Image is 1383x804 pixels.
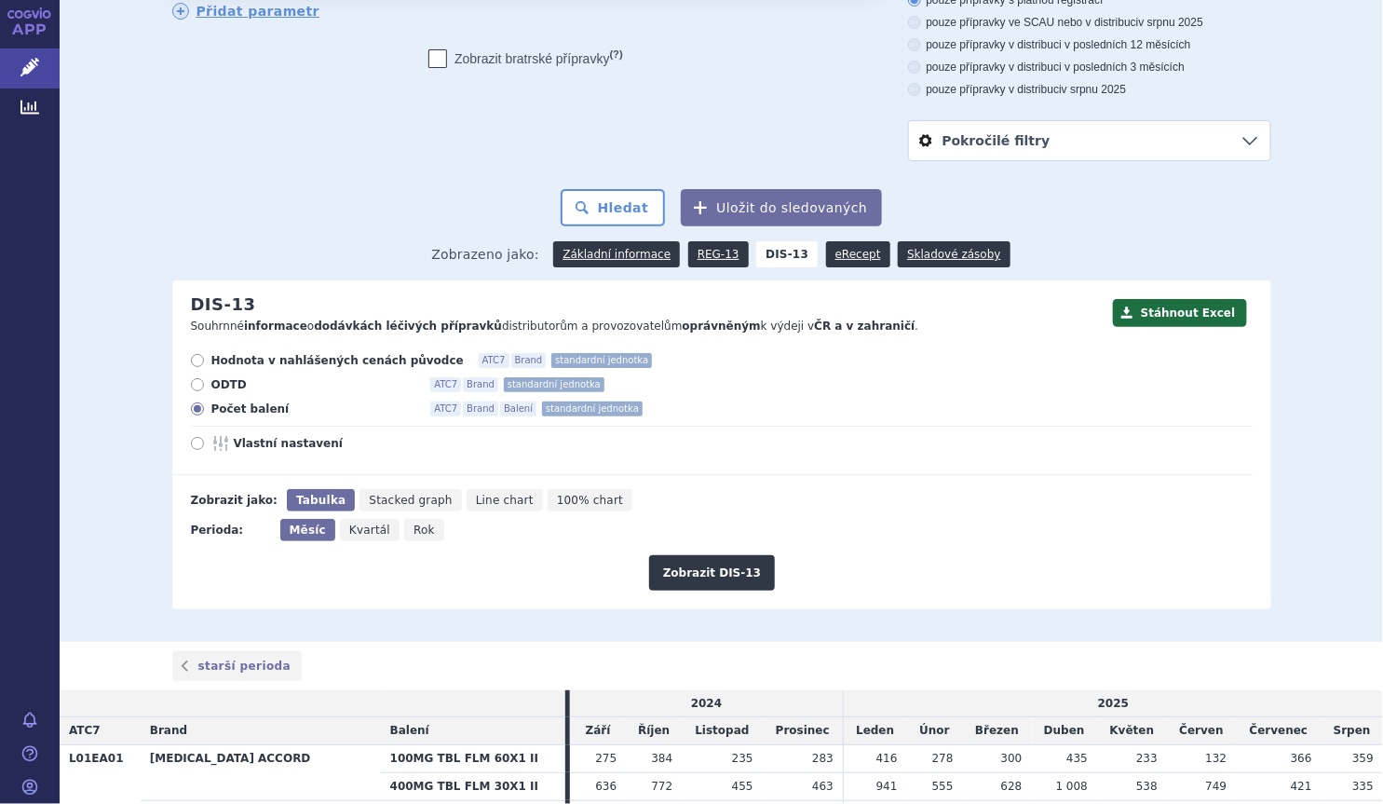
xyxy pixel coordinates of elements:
[651,752,672,765] span: 384
[557,494,623,507] span: 100% chart
[681,189,882,226] button: Uložit do sledovaných
[908,15,1271,30] label: pouze přípravky ve SCAU nebo v distribuci
[963,717,1032,745] td: Březen
[763,717,844,745] td: Prosinec
[211,402,416,416] span: Počet balení
[141,745,381,801] th: [MEDICAL_DATA] ACCORD
[191,294,256,315] h2: DIS-13
[542,402,643,416] span: standardní jednotka
[909,121,1270,160] a: Pokročilé filtry
[511,353,547,368] span: Brand
[844,717,907,745] td: Leden
[390,724,429,737] span: Balení
[1066,752,1088,765] span: 435
[682,717,762,745] td: Listopad
[898,241,1010,267] a: Skladové zásoby
[479,353,509,368] span: ATC7
[756,241,818,267] strong: DIS-13
[381,745,565,773] th: 100MG TBL FLM 60X1 II
[1167,717,1236,745] td: Červen
[932,752,954,765] span: 278
[369,494,452,507] span: Stacked graph
[211,353,464,368] span: Hodnota v nahlášených cenách původce
[1097,717,1167,745] td: Květen
[191,319,1104,334] p: Souhrnné o distributorům a provozovatelům k výdeji v .
[908,60,1271,75] label: pouze přípravky v distribuci v posledních 3 měsících
[649,555,775,591] button: Zobrazit DIS-13
[234,436,439,451] span: Vlastní nastavení
[430,402,461,416] span: ATC7
[812,752,834,765] span: 283
[876,752,898,765] span: 416
[651,780,672,793] span: 772
[1139,16,1203,29] span: v srpnu 2025
[1352,752,1374,765] span: 359
[191,519,271,541] div: Perioda:
[826,241,890,267] a: eRecept
[570,690,843,717] td: 2024
[1056,780,1088,793] span: 1 008
[908,82,1271,97] label: pouze přípravky v distribuci
[1206,780,1227,793] span: 749
[1062,83,1126,96] span: v srpnu 2025
[172,651,303,681] a: starší perioda
[463,377,498,392] span: Brand
[1352,780,1374,793] span: 335
[626,717,682,745] td: Říjen
[476,494,534,507] span: Line chart
[553,241,680,267] a: Základní informace
[551,353,652,368] span: standardní jednotka
[907,717,963,745] td: Únor
[876,780,898,793] span: 941
[561,189,666,226] button: Hledat
[150,724,187,737] span: Brand
[504,377,604,392] span: standardní jednotka
[428,49,623,68] label: Zobrazit bratrské přípravky
[500,402,536,416] span: Balení
[430,377,461,392] span: ATC7
[683,320,761,333] strong: oprávněným
[1291,780,1312,793] span: 421
[595,752,617,765] span: 275
[431,241,539,267] span: Zobrazeno jako:
[349,524,390,537] span: Kvartál
[381,772,565,800] th: 400MG TBL FLM 30X1 II
[1136,752,1158,765] span: 233
[314,320,502,333] strong: dodávkách léčivých přípravků
[610,48,623,61] abbr: (?)
[69,724,101,737] span: ATC7
[844,690,1383,717] td: 2025
[1322,717,1383,745] td: Srpen
[1001,780,1023,793] span: 628
[932,780,954,793] span: 555
[1136,780,1158,793] span: 538
[570,717,626,745] td: Září
[814,320,915,333] strong: ČR a v zahraničí
[463,402,498,416] span: Brand
[1291,752,1312,765] span: 366
[688,241,749,267] a: REG-13
[414,524,435,537] span: Rok
[172,3,320,20] a: Přidat parametr
[908,37,1271,52] label: pouze přípravky v distribuci v posledních 12 měsících
[732,752,753,765] span: 235
[1032,717,1098,745] td: Duben
[244,320,307,333] strong: informace
[296,494,346,507] span: Tabulka
[211,377,416,392] span: ODTD
[812,780,834,793] span: 463
[191,489,278,511] div: Zobrazit jako:
[1113,299,1247,327] button: Stáhnout Excel
[1001,752,1023,765] span: 300
[290,524,326,537] span: Měsíc
[595,780,617,793] span: 636
[732,780,753,793] span: 455
[1206,752,1227,765] span: 132
[1236,717,1321,745] td: Červenec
